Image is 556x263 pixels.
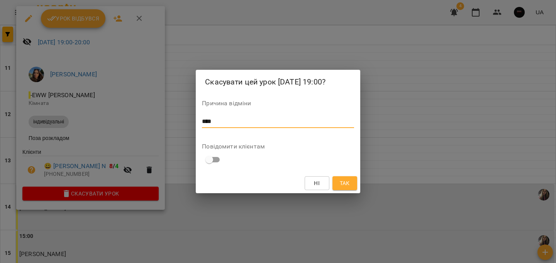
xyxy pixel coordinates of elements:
[202,143,354,150] label: Повідомити клієнтам
[340,179,350,188] span: Так
[314,179,320,188] span: Ні
[305,176,329,190] button: Ні
[202,100,354,106] label: Причина відміни
[205,76,351,88] h2: Скасувати цей урок [DATE] 19:00?
[332,176,357,190] button: Так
